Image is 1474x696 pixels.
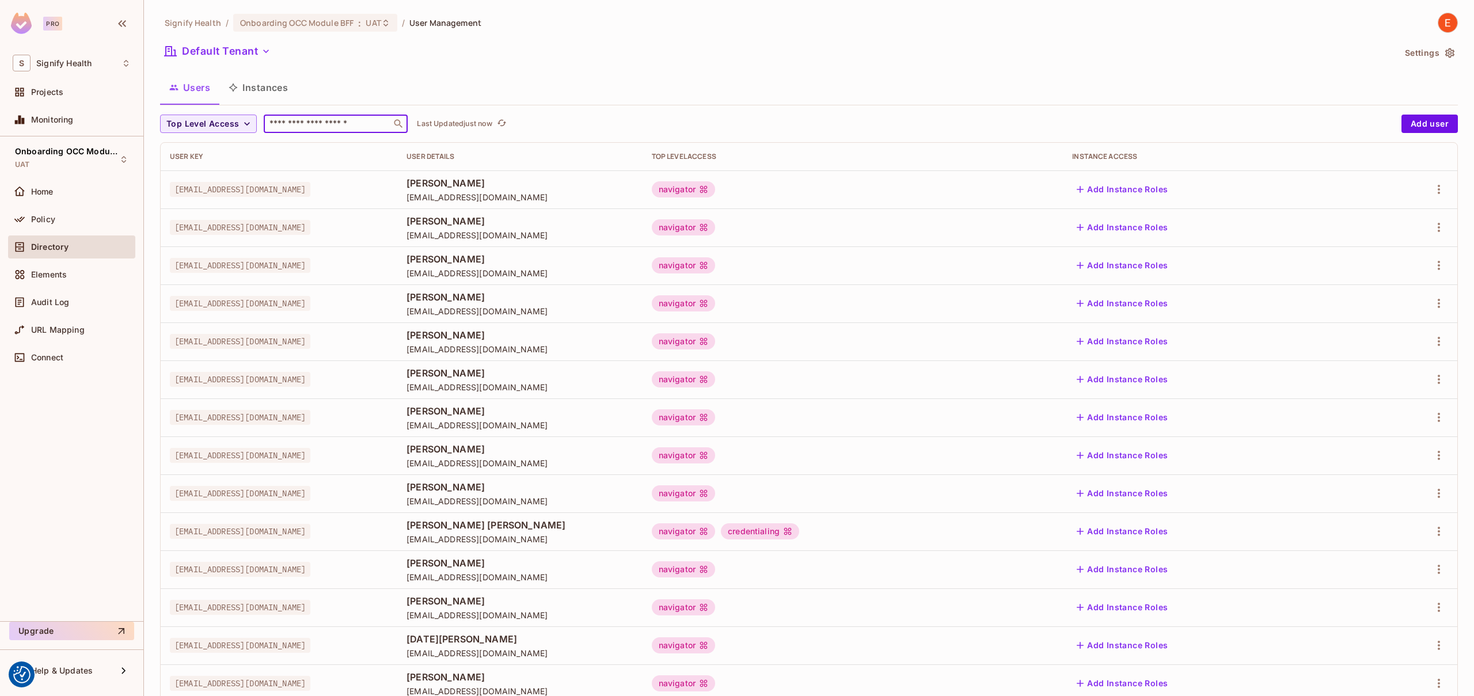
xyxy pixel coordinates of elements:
button: Settings [1400,44,1458,62]
span: Click to refresh data [492,117,508,131]
div: navigator [652,561,715,577]
span: [PERSON_NAME] [407,177,633,189]
div: User Details [407,152,633,161]
span: Elements [31,270,67,279]
div: navigator [652,485,715,501]
span: [EMAIL_ADDRESS][DOMAIN_NAME] [170,372,310,387]
button: Add Instance Roles [1072,180,1172,199]
span: [PERSON_NAME] [407,291,633,303]
button: Add Instance Roles [1072,370,1172,389]
span: [PERSON_NAME] [407,253,633,265]
button: Add Instance Roles [1072,408,1172,427]
img: Revisit consent button [13,666,31,683]
span: [EMAIL_ADDRESS][DOMAIN_NAME] [407,610,633,621]
span: Onboarding OCC Module BFF [15,147,119,156]
span: [EMAIL_ADDRESS][DOMAIN_NAME] [407,496,633,507]
button: Add Instance Roles [1072,332,1172,351]
div: navigator [652,409,715,425]
span: [EMAIL_ADDRESS][DOMAIN_NAME] [170,524,310,539]
div: navigator [652,523,715,539]
div: navigator [652,181,715,197]
div: navigator [652,599,715,615]
span: UAT [15,160,29,169]
span: [EMAIL_ADDRESS][DOMAIN_NAME] [407,268,633,279]
span: [EMAIL_ADDRESS][DOMAIN_NAME] [407,230,633,241]
span: [EMAIL_ADDRESS][DOMAIN_NAME] [407,648,633,659]
div: navigator [652,219,715,235]
div: Instance Access [1072,152,1355,161]
button: Add Instance Roles [1072,446,1172,465]
span: UAT [366,17,381,28]
span: [EMAIL_ADDRESS][DOMAIN_NAME] [170,296,310,311]
div: navigator [652,257,715,273]
button: Instances [219,73,297,102]
span: [PERSON_NAME] [407,443,633,455]
span: [PERSON_NAME] [407,671,633,683]
div: navigator [652,371,715,387]
span: refresh [497,118,507,130]
span: [PERSON_NAME] [407,367,633,379]
span: [EMAIL_ADDRESS][DOMAIN_NAME] [407,458,633,469]
div: Top Level Access [652,152,1054,161]
button: Add Instance Roles [1072,484,1172,503]
span: Monitoring [31,115,74,124]
div: navigator [652,295,715,311]
span: the active workspace [165,17,221,28]
span: Onboarding OCC Module BFF [240,17,354,28]
button: refresh [495,117,508,131]
button: Add Instance Roles [1072,560,1172,579]
span: [DATE][PERSON_NAME] [407,633,633,645]
span: [EMAIL_ADDRESS][DOMAIN_NAME] [407,534,633,545]
span: [EMAIL_ADDRESS][DOMAIN_NAME] [170,220,310,235]
div: navigator [652,447,715,463]
div: credentialing [721,523,799,539]
span: [PERSON_NAME] [407,595,633,607]
div: Pro [43,17,62,31]
span: S [13,55,31,71]
img: Ebin Chathoth Sleeba [1438,13,1457,32]
button: Add Instance Roles [1072,598,1172,617]
button: Add Instance Roles [1072,218,1172,237]
span: [EMAIL_ADDRESS][DOMAIN_NAME] [407,382,633,393]
button: Add Instance Roles [1072,636,1172,655]
span: URL Mapping [31,325,85,334]
span: Home [31,187,54,196]
span: Top Level Access [166,117,239,131]
li: / [226,17,229,28]
button: Add Instance Roles [1072,674,1172,693]
span: [EMAIL_ADDRESS][DOMAIN_NAME] [170,410,310,425]
span: Connect [31,353,63,362]
button: Upgrade [9,622,134,640]
span: [PERSON_NAME] [407,405,633,417]
button: Add user [1401,115,1458,133]
span: [EMAIL_ADDRESS][DOMAIN_NAME] [170,448,310,463]
span: Help & Updates [31,666,93,675]
p: Last Updated just now [417,119,492,128]
span: [EMAIL_ADDRESS][DOMAIN_NAME] [170,638,310,653]
span: [EMAIL_ADDRESS][DOMAIN_NAME] [170,562,310,577]
button: Top Level Access [160,115,257,133]
span: [EMAIL_ADDRESS][DOMAIN_NAME] [407,306,633,317]
span: [EMAIL_ADDRESS][DOMAIN_NAME] [170,676,310,691]
div: User Key [170,152,388,161]
span: [EMAIL_ADDRESS][DOMAIN_NAME] [407,192,633,203]
div: navigator [652,333,715,349]
button: Add Instance Roles [1072,522,1172,541]
span: Workspace: Signify Health [36,59,92,68]
span: Audit Log [31,298,69,307]
span: User Management [409,17,481,28]
span: [EMAIL_ADDRESS][DOMAIN_NAME] [170,258,310,273]
button: Consent Preferences [13,666,31,683]
span: [PERSON_NAME] [407,481,633,493]
span: [PERSON_NAME] [407,329,633,341]
button: Add Instance Roles [1072,256,1172,275]
span: [PERSON_NAME] [407,215,633,227]
span: [EMAIL_ADDRESS][DOMAIN_NAME] [407,572,633,583]
img: SReyMgAAAABJRU5ErkJggg== [11,13,32,34]
span: Projects [31,88,63,97]
span: [EMAIL_ADDRESS][DOMAIN_NAME] [407,420,633,431]
span: [EMAIL_ADDRESS][DOMAIN_NAME] [170,182,310,197]
span: [PERSON_NAME] [PERSON_NAME] [407,519,633,531]
span: [EMAIL_ADDRESS][DOMAIN_NAME] [170,486,310,501]
span: : [358,18,362,28]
